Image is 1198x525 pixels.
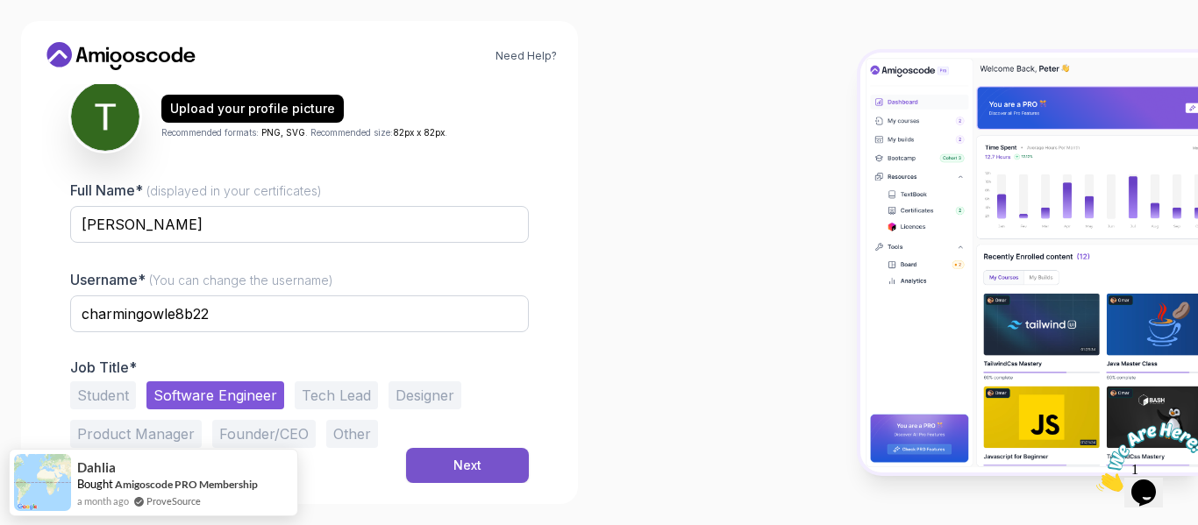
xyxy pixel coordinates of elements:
span: (displayed in your certificates) [146,183,322,198]
button: Student [70,381,136,409]
span: a month ago [77,493,129,508]
div: Next [453,457,481,474]
button: Tech Lead [295,381,378,409]
p: Recommended formats: . Recommended size: . [161,126,447,139]
button: Product Manager [70,420,202,448]
img: provesource social proof notification image [14,454,71,511]
button: Software Engineer [146,381,284,409]
span: Dahlia [77,460,116,475]
span: 82px x 82px [393,127,445,138]
label: Full Name* [70,181,322,199]
img: Chat attention grabber [7,7,116,76]
button: Founder/CEO [212,420,316,448]
span: 1 [7,7,14,22]
button: Other [326,420,378,448]
a: Need Help? [496,49,557,63]
div: Upload your profile picture [170,100,335,117]
label: Username* [70,271,333,288]
input: Enter your Username [70,295,529,332]
button: Upload your profile picture [161,95,344,123]
a: Home link [42,42,200,70]
span: Bought [77,477,113,491]
img: user profile image [71,82,139,151]
span: PNG, SVG [261,127,305,138]
button: Next [406,448,529,483]
input: Enter your Full Name [70,206,529,243]
a: ProveSource [146,493,201,508]
img: Amigoscode Dashboard [860,53,1198,472]
p: Job Title* [70,358,529,376]
a: Amigoscode PRO Membership [115,478,258,491]
span: (You can change the username) [149,273,333,287]
button: Designer [389,381,461,409]
iframe: chat widget [1089,415,1198,499]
